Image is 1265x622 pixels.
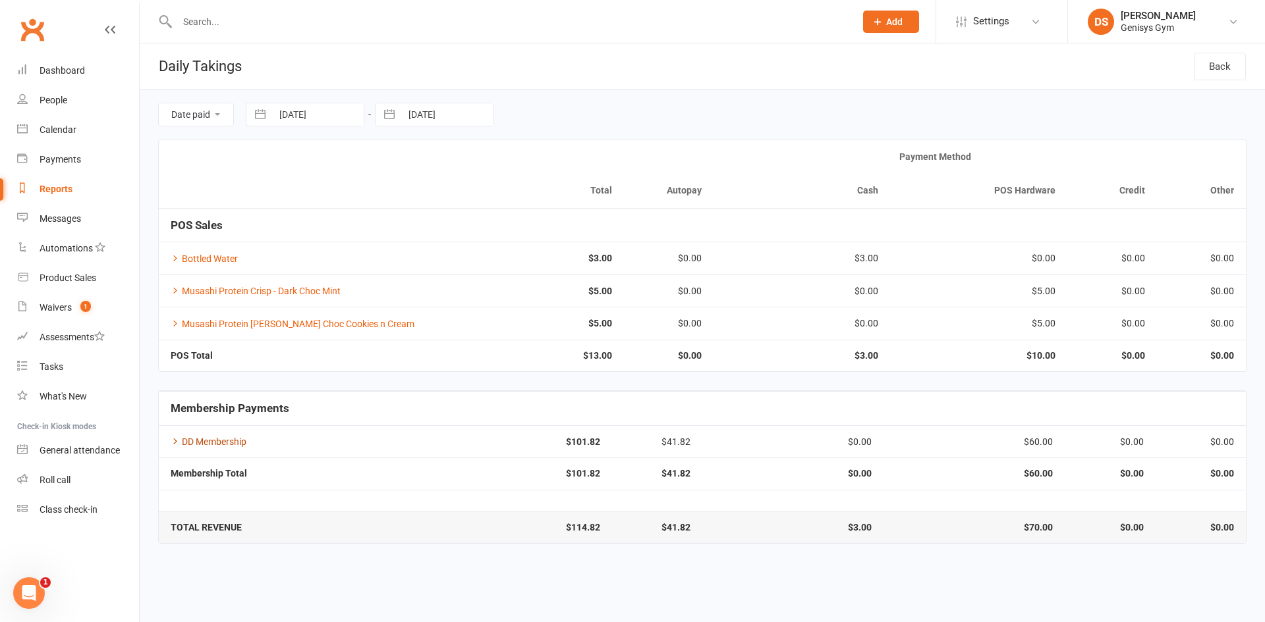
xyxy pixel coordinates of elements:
[40,302,72,313] div: Waivers
[714,469,872,479] strong: $0.00
[17,465,139,495] a: Roll call
[1194,53,1246,80] a: Back
[1169,319,1234,328] div: $0.00
[443,469,600,479] strong: $101.82
[1079,286,1144,296] div: $0.00
[1079,319,1144,328] div: $0.00
[636,351,702,361] strong: $0.00
[1077,437,1143,447] div: $0.00
[973,7,1009,36] span: Settings
[1169,286,1234,296] div: $0.00
[16,13,49,46] a: Clubworx
[17,323,139,352] a: Assessments
[171,350,213,361] strong: POS Total
[1169,253,1234,263] div: $0.00
[443,437,600,447] strong: $101.82
[40,391,87,402] div: What's New
[895,469,1053,479] strong: $60.00
[459,286,612,296] strong: $5.00
[624,523,690,532] strong: $41.82
[17,86,139,115] a: People
[17,234,139,263] a: Automations
[714,523,872,532] strong: $3.00
[1079,253,1144,263] div: $0.00
[171,402,1234,415] h5: Membership Payments
[40,213,81,224] div: Messages
[17,436,139,465] a: General attendance kiosk mode
[171,219,1234,232] h5: POS Sales
[443,523,600,532] strong: $114.82
[895,437,1053,447] div: $60.00
[902,319,1055,328] div: $5.00
[17,263,139,293] a: Product Sales
[40,243,93,253] div: Automations
[40,272,96,283] div: Product Sales
[171,436,246,447] a: DD Membership
[902,253,1055,263] div: $0.00
[40,504,98,515] div: Class check-in
[40,154,81,165] div: Payments
[636,186,702,195] div: Autopay
[886,16,903,27] span: Add
[17,145,139,174] a: Payments
[725,253,878,263] div: $3.00
[17,174,139,204] a: Reports
[1121,22,1196,34] div: Genisys Gym
[624,437,690,447] div: $41.82
[171,253,238,264] a: Bottled Water
[40,445,120,455] div: General attendance
[902,286,1055,296] div: $5.00
[80,301,91,312] span: 1
[40,124,76,135] div: Calendar
[459,351,612,361] strong: $13.00
[17,382,139,411] a: What's New
[17,352,139,382] a: Tasks
[902,351,1055,361] strong: $10.00
[40,577,51,588] span: 1
[140,43,242,89] h1: Daily Takings
[17,56,139,86] a: Dashboard
[1167,523,1234,532] strong: $0.00
[636,319,702,328] div: $0.00
[1077,469,1143,479] strong: $0.00
[40,332,105,342] div: Assessments
[173,13,846,31] input: Search...
[1077,523,1143,532] strong: $0.00
[171,319,414,329] a: Musashi Protein [PERSON_NAME] Choc Cookies n Cream
[1169,186,1234,195] div: Other
[714,437,872,447] div: $0.00
[1121,10,1196,22] div: [PERSON_NAME]
[725,186,878,195] div: Cash
[895,523,1053,532] strong: $70.00
[459,186,612,195] div: Total
[1079,186,1144,195] div: Credit
[1167,437,1234,447] div: $0.00
[17,115,139,145] a: Calendar
[40,184,72,194] div: Reports
[17,293,139,323] a: Waivers 1
[40,65,85,76] div: Dashboard
[17,495,139,525] a: Class kiosk mode
[1088,9,1114,35] div: DS
[401,103,493,126] input: To
[725,319,878,328] div: $0.00
[40,95,67,105] div: People
[459,319,612,328] strong: $5.00
[17,204,139,234] a: Messages
[171,286,341,296] a: Musashi Protein Crisp - Dark Choc Mint
[725,351,878,361] strong: $3.00
[171,468,247,479] strong: Membership Total
[1079,351,1144,361] strong: $0.00
[902,186,1055,195] div: POS Hardware
[459,253,612,263] strong: $3.00
[40,475,70,485] div: Roll call
[636,152,1234,162] div: Payment Method
[40,361,63,372] div: Tasks
[171,522,242,532] strong: TOTAL REVENUE
[863,11,919,33] button: Add
[13,577,45,609] iframe: Intercom live chat
[272,103,364,126] input: From
[725,286,878,296] div: $0.00
[636,253,702,263] div: $0.00
[1169,351,1234,361] strong: $0.00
